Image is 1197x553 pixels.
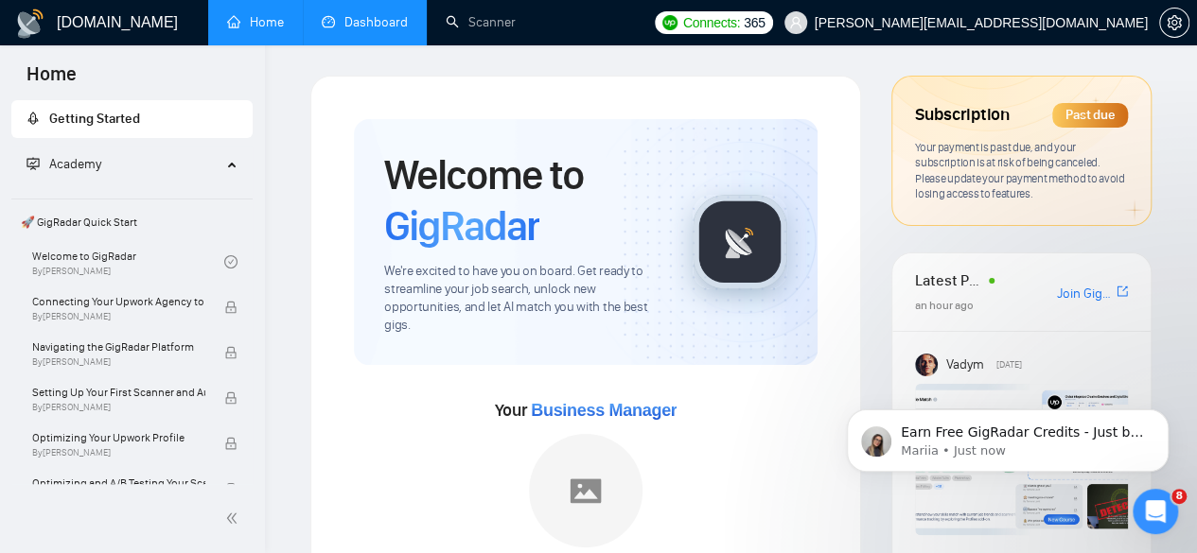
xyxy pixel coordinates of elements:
span: check-circle [224,255,238,268]
span: Connects: [683,12,740,33]
span: 365 [744,12,765,33]
img: placeholder.png [529,434,643,547]
span: lock [224,301,238,314]
span: user [789,16,802,29]
span: By [PERSON_NAME] [32,311,205,322]
span: By [PERSON_NAME] [32,356,205,368]
button: setting [1159,8,1189,38]
span: GigRadar [384,200,539,251]
span: We're excited to have you on board. Get ready to streamline your job search, unlock new opportuni... [384,263,662,335]
li: Getting Started [11,100,253,138]
span: Setting Up Your First Scanner and Auto-Bidder [32,383,205,402]
span: 🚀 GigRadar Quick Start [13,203,251,241]
span: Connecting Your Upwork Agency to GigRadar [32,292,205,311]
a: homeHome [227,14,284,30]
span: double-left [225,509,244,527]
img: Vadym [915,354,938,376]
span: lock [224,391,238,405]
span: Navigating the GigRadar Platform [32,337,205,356]
span: Subscription [915,99,1009,131]
span: export [1117,284,1128,299]
span: Your [495,400,678,421]
a: Welcome to GigRadarBy[PERSON_NAME] [32,241,224,283]
h1: Welcome to [384,149,662,251]
span: an hour ago [915,299,974,312]
span: lock [224,437,238,450]
a: export [1117,283,1128,301]
span: Home [11,60,92,100]
img: logo [15,9,45,39]
span: Vadym [946,354,984,375]
a: searchScanner [446,14,516,30]
img: gigradar-logo.png [693,195,787,289]
span: setting [1160,15,1188,30]
span: Academy [26,156,101,172]
a: Join GigRadar Slack Community [1057,284,1113,304]
span: Your payment is past due, and your subscription is at risk of being canceled. Please update your ... [915,140,1124,201]
span: Optimizing and A/B Testing Your Scanner for Better Results [32,474,205,493]
span: lock [224,346,238,359]
span: Optimizing Your Upwork Profile [32,428,205,447]
span: [DATE] [995,356,1021,373]
iframe: Intercom live chat [1133,489,1178,534]
span: Getting Started [49,111,140,127]
span: lock [224,482,238,495]
span: By [PERSON_NAME] [32,402,205,413]
img: upwork-logo.png [662,15,678,30]
iframe: Intercom notifications message [819,370,1197,502]
span: Latest Posts from the GigRadar Community [915,268,983,292]
span: rocket [26,112,40,125]
a: setting [1159,15,1189,30]
span: fund-projection-screen [26,157,40,170]
span: Academy [49,156,101,172]
div: Past due [1052,103,1128,128]
span: By [PERSON_NAME] [32,447,205,458]
span: 8 [1171,489,1187,504]
a: dashboardDashboard [322,14,408,30]
span: Business Manager [531,401,677,420]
